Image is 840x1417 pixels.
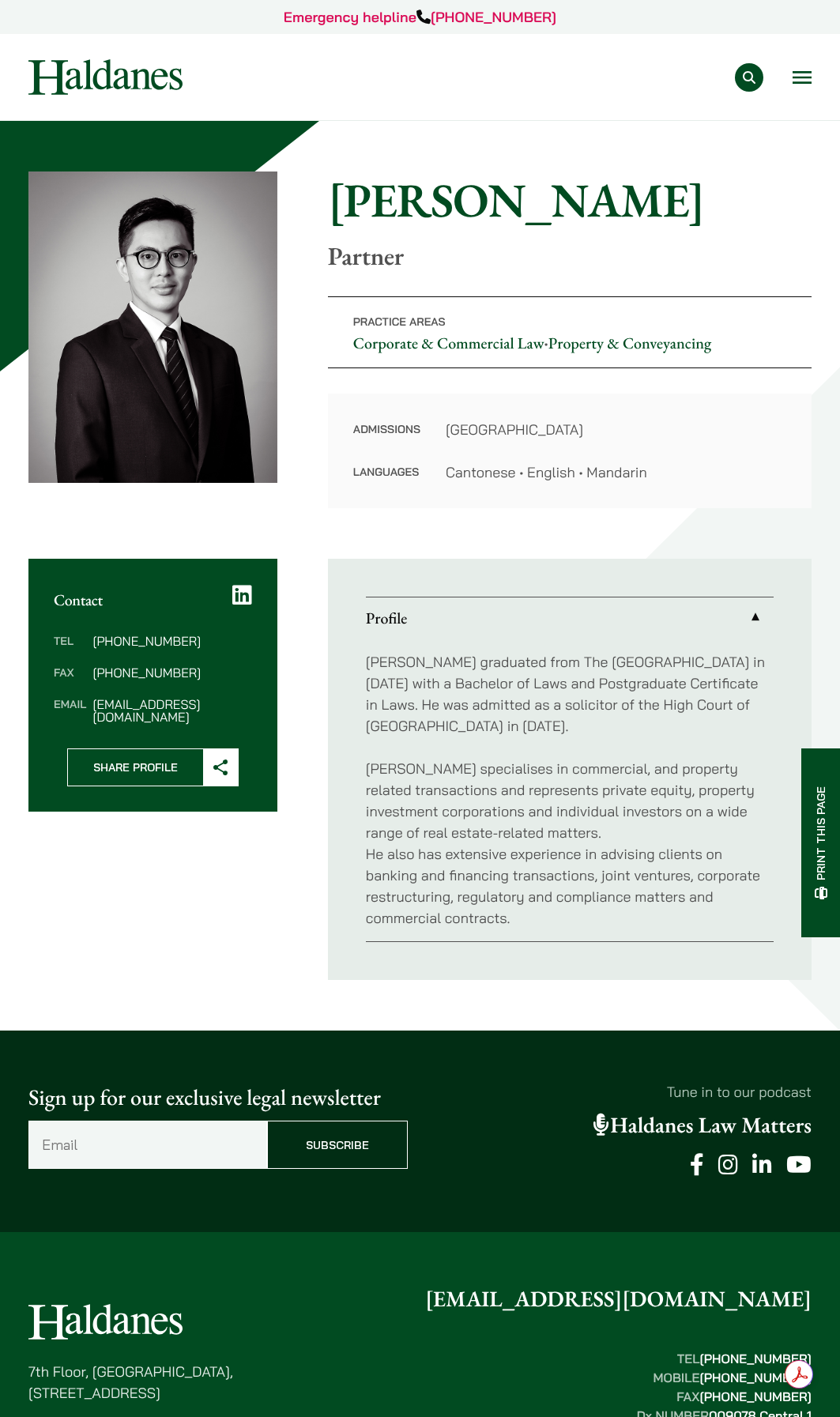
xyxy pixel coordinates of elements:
[793,71,812,84] button: Open menu
[699,1389,812,1404] mark: [PHONE_NUMBER]
[54,666,86,698] dt: Fax
[92,666,251,679] dd: [PHONE_NUMBER]
[446,462,786,483] dd: Cantonese • English • Mandarin
[593,1111,812,1140] a: Haldanes Law Matters
[699,1370,812,1385] mark: [PHONE_NUMBER]
[54,698,86,723] dt: Email
[433,1081,812,1102] p: Tune in to our podcast
[67,748,239,786] button: Share Profile
[328,241,812,271] p: Partner
[425,1285,812,1313] a: [EMAIL_ADDRESS][DOMAIN_NAME]
[699,1351,812,1366] mark: [PHONE_NUMBER]
[92,698,251,723] dd: [EMAIL_ADDRESS][DOMAIN_NAME]
[54,590,252,609] h2: Contact
[28,1081,408,1114] p: Sign up for our exclusive legal newsletter
[353,315,446,329] span: Practice Areas
[353,333,544,353] a: Corporate & Commercial Law
[28,1121,267,1169] input: Email
[28,1361,233,1404] p: 7th Floor, [GEOGRAPHIC_DATA], [STREET_ADDRESS]
[28,59,183,95] img: Logo of Haldanes
[548,333,711,353] a: Property & Conveyancing
[366,651,774,737] p: [PERSON_NAME] graduated from The [GEOGRAPHIC_DATA] in [DATE] with a Bachelor of Laws and Postgrad...
[366,639,774,941] div: Profile
[366,758,774,929] p: [PERSON_NAME] specialises in commercial, and property related transactions and represents private...
[54,635,86,666] dt: Tel
[328,171,812,228] h1: [PERSON_NAME]
[232,584,252,606] a: LinkedIn
[735,63,763,92] button: Search
[353,462,420,483] dt: Languages
[353,419,420,462] dt: Admissions
[267,1121,408,1169] input: Subscribe
[284,8,556,26] a: Emergency helpline[PHONE_NUMBER]
[92,635,251,647] dd: [PHONE_NUMBER]
[28,1304,183,1340] img: Logo of Haldanes
[366,597,774,639] a: Profile
[328,296,812,368] p: •
[68,749,203,786] span: Share Profile
[446,419,786,440] dd: [GEOGRAPHIC_DATA]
